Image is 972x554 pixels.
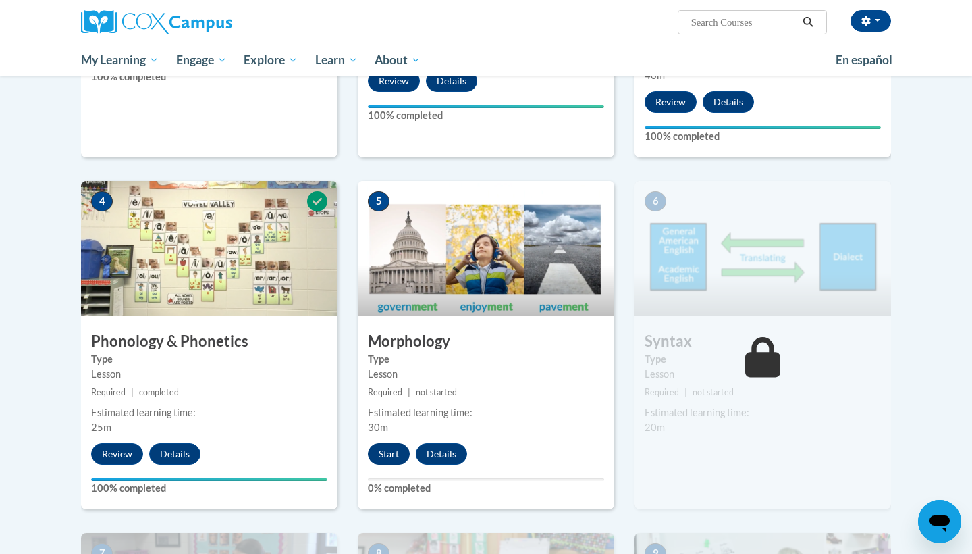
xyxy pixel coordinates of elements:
[167,45,236,76] a: Engage
[416,387,457,397] span: not started
[645,352,881,367] label: Type
[645,70,665,81] span: 40m
[81,181,337,316] img: Course Image
[918,500,961,543] iframe: Button to launch messaging window
[408,387,410,397] span: |
[235,45,306,76] a: Explore
[368,352,604,367] label: Type
[368,105,604,108] div: Your progress
[149,443,200,465] button: Details
[131,387,134,397] span: |
[61,45,911,76] div: Main menu
[684,387,687,397] span: |
[91,352,327,367] label: Type
[693,387,734,397] span: not started
[244,52,298,68] span: Explore
[645,129,881,144] label: 100% completed
[91,478,327,481] div: Your progress
[358,331,614,352] h3: Morphology
[645,91,697,113] button: Review
[375,52,421,68] span: About
[72,45,167,76] a: My Learning
[368,108,604,123] label: 100% completed
[81,10,232,34] img: Cox Campus
[368,443,410,465] button: Start
[645,387,679,397] span: Required
[81,52,159,68] span: My Learning
[634,331,891,352] h3: Syntax
[91,367,327,382] div: Lesson
[690,14,798,30] input: Search Courses
[81,10,337,34] a: Cox Campus
[306,45,367,76] a: Learn
[358,181,614,316] img: Course Image
[139,387,179,397] span: completed
[703,91,754,113] button: Details
[81,331,337,352] h3: Phonology & Phonetics
[416,443,467,465] button: Details
[91,405,327,420] div: Estimated learning time:
[176,52,227,68] span: Engage
[368,387,402,397] span: Required
[645,422,665,433] span: 20m
[91,191,113,211] span: 4
[368,70,420,92] button: Review
[91,387,126,397] span: Required
[645,126,881,129] div: Your progress
[645,367,881,382] div: Lesson
[91,70,327,84] label: 100% completed
[368,405,604,420] div: Estimated learning time:
[645,191,666,211] span: 6
[91,443,143,465] button: Review
[645,405,881,420] div: Estimated learning time:
[634,181,891,316] img: Course Image
[827,46,901,74] a: En español
[368,191,389,211] span: 5
[91,481,327,496] label: 100% completed
[315,52,358,68] span: Learn
[368,367,604,382] div: Lesson
[368,422,388,433] span: 30m
[836,53,892,67] span: En español
[798,14,818,30] button: Search
[368,481,604,496] label: 0% completed
[426,70,477,92] button: Details
[91,422,111,433] span: 25m
[850,10,891,32] button: Account Settings
[367,45,430,76] a: About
